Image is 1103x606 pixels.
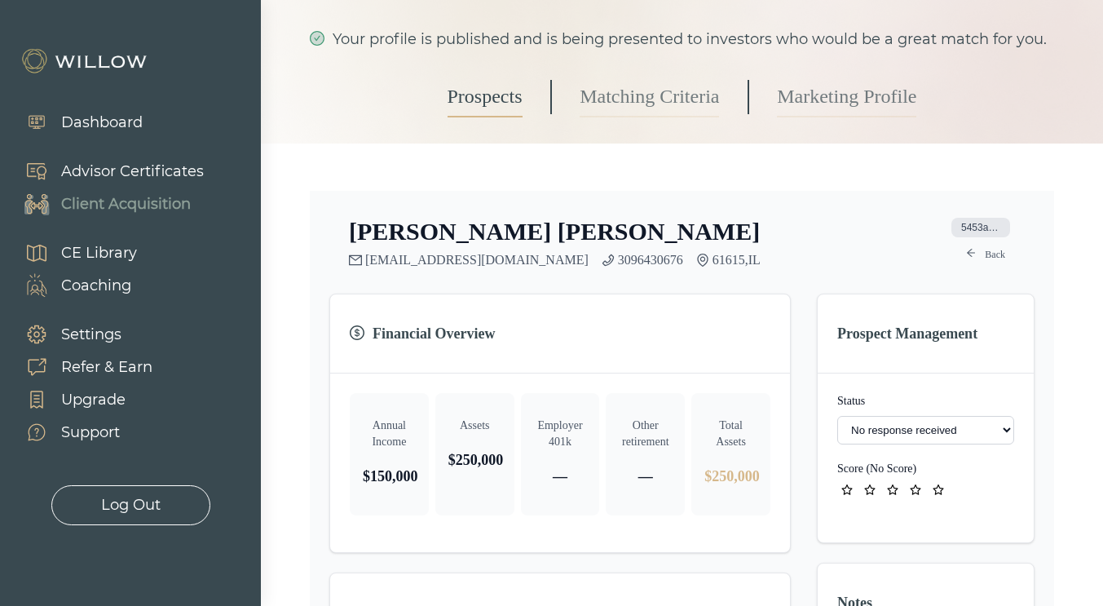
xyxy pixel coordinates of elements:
h2: [PERSON_NAME] [PERSON_NAME] [349,217,760,246]
span: arrow-left [966,248,978,261]
button: star [906,480,925,500]
span: 5453a8e5-7eda-45a8-986f-fb26e994cfc8 [951,218,1010,237]
div: Upgrade [61,389,126,411]
span: mail [349,254,362,267]
h3: Prospect Management [837,322,1014,345]
p: Employer 401k [534,418,587,450]
span: phone [602,254,615,267]
p: — [534,465,587,488]
div: Advisor Certificates [61,161,204,183]
div: CE Library [61,242,137,264]
a: Dashboard [8,106,143,139]
a: Refer & Earn [8,351,152,383]
span: environment [696,254,709,267]
p: Total Assets [704,418,757,450]
p: $250,000 [704,465,757,488]
div: Client Acquisition [61,193,191,215]
a: Upgrade [8,383,152,416]
a: Prospects [448,77,523,117]
span: check-circle [310,31,324,46]
img: Willow [20,48,151,74]
a: Marketing Profile [777,77,916,117]
button: star [929,480,948,500]
label: Score ( No Score ) [837,462,916,475]
div: Coaching [61,275,131,297]
div: Settings [61,324,121,346]
div: Refer & Earn [61,356,152,378]
button: star [883,480,902,500]
a: arrow-leftBack [956,245,1015,264]
button: ID [946,217,1015,238]
a: Matching Criteria [580,77,719,117]
div: Dashboard [61,112,143,134]
div: Support [61,422,120,444]
button: ID [837,461,916,477]
span: 61615 , IL [713,253,761,268]
a: [EMAIL_ADDRESS][DOMAIN_NAME] [365,253,589,268]
div: Your profile is published and is being presented to investors who would be a great match for you. [310,28,1054,51]
a: Advisor Certificates [8,155,204,188]
button: star [860,480,880,500]
a: Settings [8,318,152,351]
a: 3096430676 [618,253,683,268]
p: — [619,465,672,488]
p: $250,000 [448,449,501,471]
p: $150,000 [363,465,416,488]
p: Assets [448,418,501,434]
p: Annual Income [363,418,416,450]
a: CE Library [8,237,137,269]
h3: Financial Overview [350,322,770,345]
button: star [837,480,857,500]
a: Client Acquisition [8,188,204,220]
div: Log Out [101,494,161,516]
p: Other retirement [619,418,672,450]
span: dollar [350,325,366,342]
label: Status [837,393,1014,409]
a: Coaching [8,269,137,302]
